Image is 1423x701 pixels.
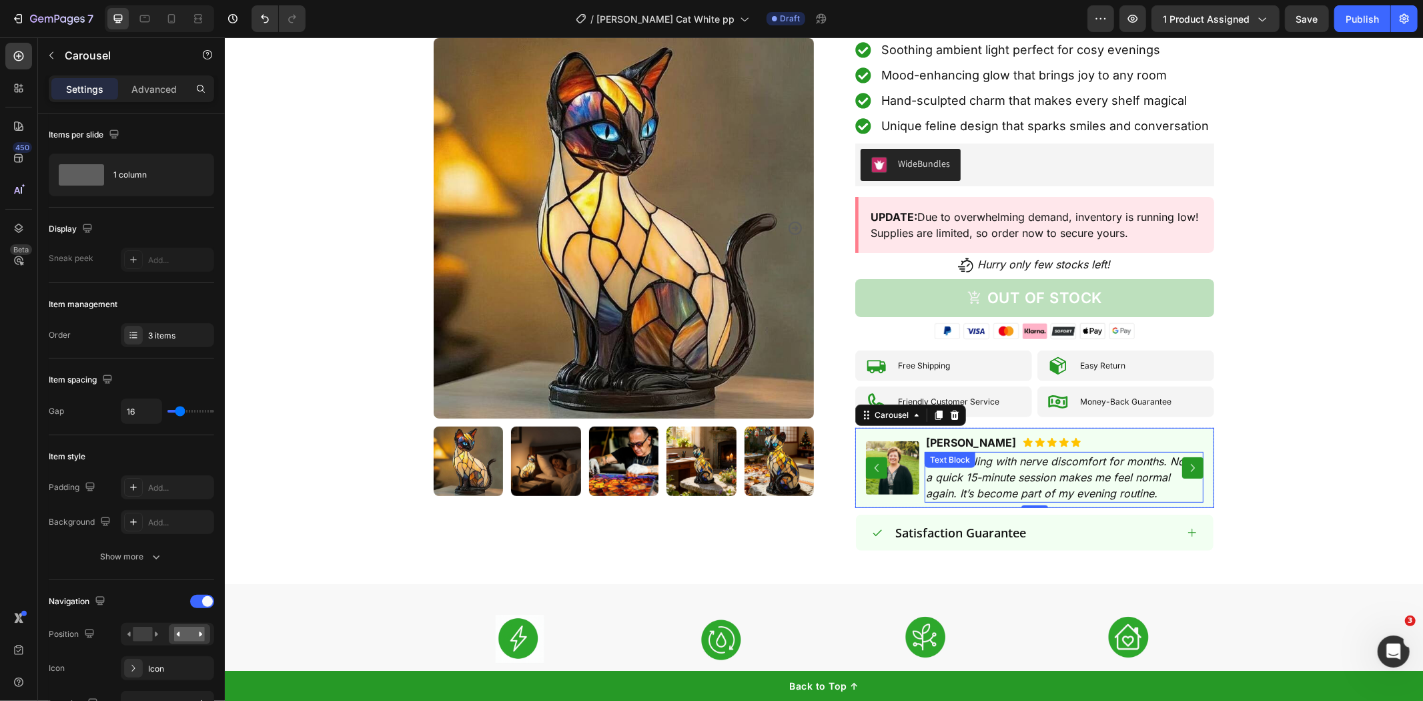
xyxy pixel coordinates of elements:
[1346,12,1379,26] div: Publish
[656,31,942,45] span: Mood-enhancing glow that brings joy to any room
[667,568,734,635] img: gempages_510724225498088250-c1dc552a-317c-4ac1-8942-5f23b9369d4b.png
[596,12,735,26] span: [PERSON_NAME] Cat White pp
[646,120,662,136] img: Wide%20Bundles.png
[1285,5,1329,32] button: Save
[562,183,578,199] button: Carousel Next Arrow
[763,250,877,272] div: Out of stock
[753,220,885,234] i: Hurry only few stocks left!
[673,120,725,134] div: WideBundles
[121,399,161,423] input: Auto
[855,322,901,334] p: Easy Return
[590,12,594,26] span: /
[49,626,97,644] div: Position
[1296,13,1318,25] span: Save
[673,322,725,334] p: Free Shipping
[49,298,117,310] div: Item management
[654,27,986,49] div: Rich Text Editor. Editing area: main
[656,81,984,95] span: Unique feline design that sparks smiles and conversation
[101,550,163,563] div: Show more
[654,52,986,74] div: Rich Text Editor. Editing area: main
[656,56,962,70] span: Hand-sculpted charm that makes every shelf magical
[148,517,211,529] div: Add...
[113,160,195,190] div: 1 column
[656,5,935,19] span: Soothing ambient light perfect for cosy evenings
[702,417,748,429] div: Text Block
[252,5,306,32] div: Undo/Redo
[855,359,947,371] p: Money-Back Guarantee
[630,242,989,280] button: Out of stock
[65,47,178,63] p: Carousel
[646,172,977,204] p: Due to overwhelming demand, inventory is running low! Supplies are limited, so order now to secur...
[673,359,775,371] p: Friendly Customer Service
[701,399,791,412] strong: [PERSON_NAME]
[701,417,971,463] i: I was dealing with nerve discomfort for months. Now, a quick 15-minute session makes me feel norm...
[1334,5,1390,32] button: Publish
[49,126,122,144] div: Items per slide
[1151,5,1280,32] button: 1 product assigned
[654,1,986,23] div: Rich Text Editor. Editing area: main
[641,404,694,457] img: gempages_494369405388457077-07acdf29-9842-4b02-b037-6845b6b59b11.png
[148,330,211,342] div: 3 items
[49,545,214,569] button: Show more
[49,479,98,497] div: Padding
[148,663,211,675] div: Icon
[636,111,736,144] button: WideBundles
[13,142,32,153] div: 450
[1405,616,1416,626] span: 3
[733,220,749,236] img: gempages_510724225498088250-877539c3-6f75-44f0-841e-6a9827693369.webp
[564,642,634,656] div: Back to Top ↑
[66,82,103,96] p: Settings
[225,37,1423,701] iframe: Design area
[87,11,93,27] p: 7
[780,13,800,25] span: Draft
[131,82,177,96] p: Advanced
[49,329,71,341] div: Order
[49,593,108,611] div: Navigation
[654,77,986,99] div: Rich Text Editor. Editing area: main
[647,372,686,384] div: Carousel
[49,662,65,674] div: Icon
[646,173,692,186] strong: UPDATE:
[5,5,99,32] button: 7
[464,568,531,635] img: gempages_510724225498088250-f461ce2c-f9a7-4e82-9f19-31787fe23014.png
[710,285,910,302] img: gempages_494369405388457077-b641891b-fe15-4176-aecf-e6de438ec61a.webp
[49,220,95,238] div: Display
[957,420,979,441] button: Carousel Next Arrow
[870,568,937,635] img: gempages_510724225498088250-ad50f04a-1a24-4333-9dfe-8918c4e512d0.png
[148,482,211,494] div: Add...
[1378,636,1410,668] iframe: Intercom live chat
[641,420,662,441] button: Carousel Back Arrow
[262,568,328,635] img: gempages_510724225498088250-c9c79aa9-2de1-40e5-bf3d-09369f4c6278.png
[10,244,32,255] div: Beta
[49,371,115,389] div: Item spacing
[49,451,85,463] div: Item style
[49,513,113,531] div: Background
[49,252,93,264] div: Sneak peek
[49,405,64,417] div: Gap
[670,485,801,506] p: Satisfaction Guarantee
[1163,12,1250,26] span: 1 product assigned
